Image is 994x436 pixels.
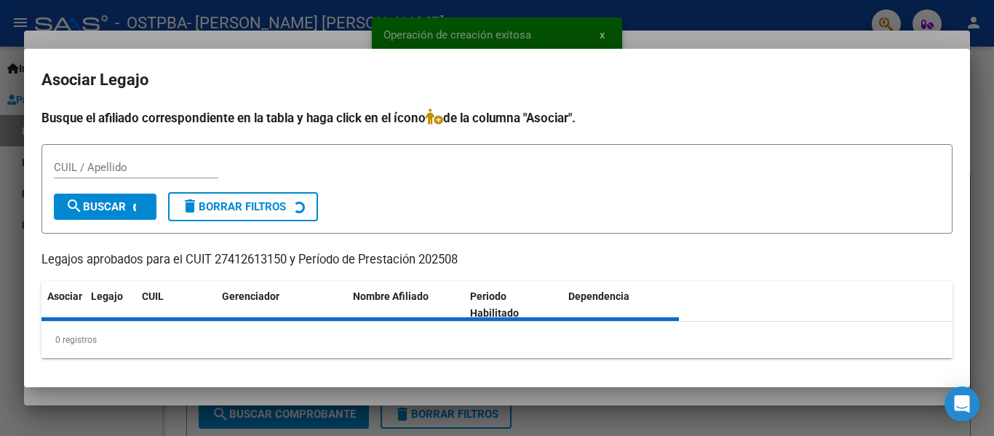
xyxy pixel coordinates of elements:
mat-icon: search [65,197,83,215]
span: Asociar [47,290,82,302]
datatable-header-cell: Gerenciador [216,281,347,329]
mat-icon: delete [181,197,199,215]
div: 0 registros [41,322,953,358]
span: Periodo Habilitado [470,290,519,319]
datatable-header-cell: CUIL [136,281,216,329]
button: Buscar [54,194,156,220]
span: Buscar [65,200,126,213]
span: Borrar Filtros [181,200,286,213]
div: Open Intercom Messenger [945,387,979,421]
datatable-header-cell: Dependencia [562,281,680,329]
p: Legajos aprobados para el CUIT 27412613150 y Período de Prestación 202508 [41,251,953,269]
span: Legajo [91,290,123,302]
datatable-header-cell: Periodo Habilitado [464,281,562,329]
datatable-header-cell: Asociar [41,281,85,329]
h2: Asociar Legajo [41,66,953,94]
span: Gerenciador [222,290,279,302]
span: Nombre Afiliado [353,290,429,302]
button: Borrar Filtros [168,192,318,221]
span: CUIL [142,290,164,302]
datatable-header-cell: Nombre Afiliado [347,281,464,329]
h4: Busque el afiliado correspondiente en la tabla y haga click en el ícono de la columna "Asociar". [41,108,953,127]
span: Dependencia [568,290,629,302]
datatable-header-cell: Legajo [85,281,136,329]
